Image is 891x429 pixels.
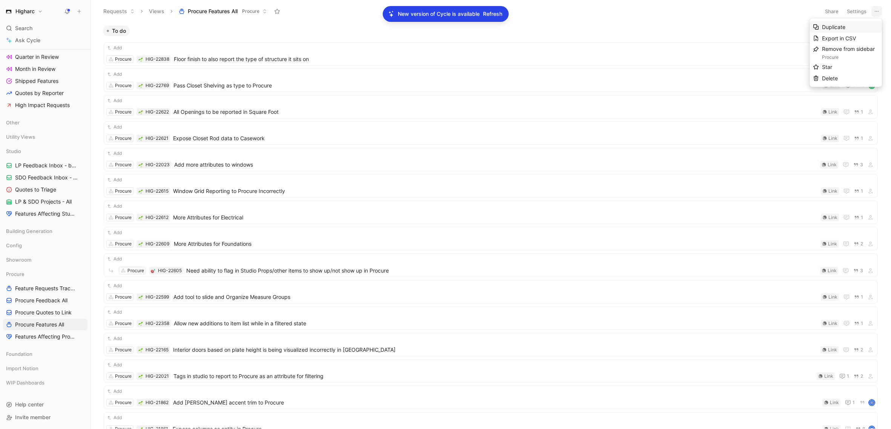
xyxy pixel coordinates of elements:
[483,9,502,18] span: Refresh
[398,9,480,18] p: New version of Cycle is available
[822,35,856,41] span: Export in CSV
[822,64,832,70] span: Star
[822,75,838,81] span: Delete
[822,24,845,30] span: Duplicate
[822,54,879,61] div: Procure
[822,44,879,61] div: Remove from sidebar
[483,9,503,19] button: Refresh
